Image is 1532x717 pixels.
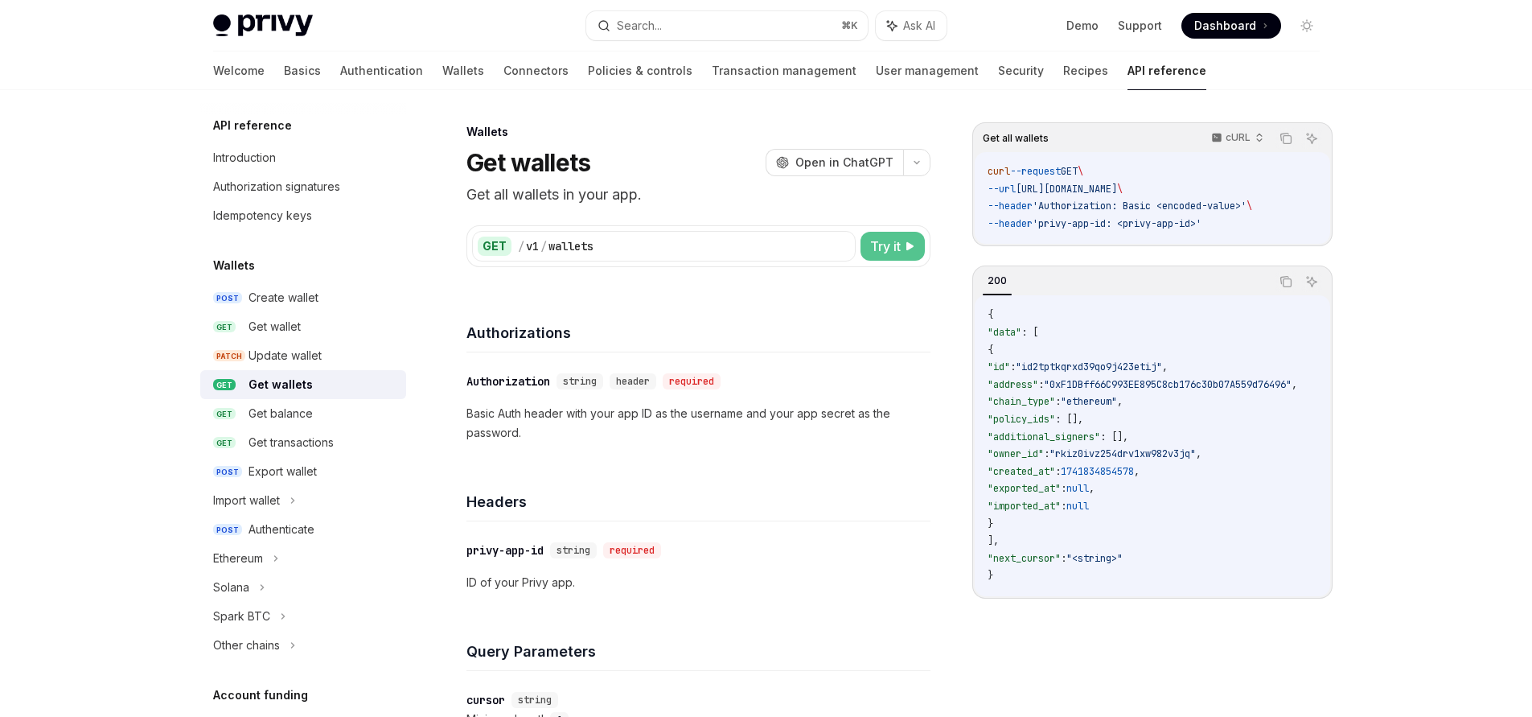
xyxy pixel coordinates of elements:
[1117,395,1123,408] span: ,
[213,578,249,597] div: Solana
[988,534,999,547] span: ],
[213,408,236,420] span: GET
[1033,200,1247,212] span: 'Authorization: Basic <encoded-value>'
[518,694,552,707] span: string
[988,395,1055,408] span: "chain_type"
[466,641,930,662] h4: Query Parameters
[213,350,245,362] span: PATCH
[200,341,406,370] a: PATCHUpdate wallet
[1078,165,1083,178] span: \
[213,52,265,90] a: Welcome
[988,200,1033,212] span: --header
[1055,465,1061,478] span: :
[466,573,930,592] p: ID of your Privy app.
[200,201,406,230] a: Idempotency keys
[466,404,930,443] p: Basic Auth header with your app ID as the username and your app secret as the password.
[213,206,312,225] div: Idempotency keys
[1202,125,1271,152] button: cURL
[1061,165,1078,178] span: GET
[1066,482,1089,495] span: null
[442,52,484,90] a: Wallets
[603,542,661,558] div: required
[1061,395,1117,408] span: "ethereum"
[1044,447,1049,460] span: :
[988,500,1061,513] span: "imported_at"
[526,238,539,254] div: v1
[1089,482,1095,495] span: ,
[200,172,406,201] a: Authorization signatures
[617,16,662,35] div: Search...
[1021,326,1038,339] span: : [
[860,232,925,261] button: Try it
[1044,378,1292,391] span: "0xF1DBff66C993EE895C8cb176c30b07A559d76496"
[988,447,1044,460] span: "owner_id"
[988,308,993,321] span: {
[1301,271,1322,292] button: Ask AI
[1066,552,1123,565] span: "<string>"
[466,148,591,177] h1: Get wallets
[518,238,524,254] div: /
[248,433,334,452] div: Get transactions
[1275,128,1296,149] button: Copy the contents from the code block
[616,375,650,388] span: header
[557,544,590,557] span: string
[213,549,263,568] div: Ethereum
[988,413,1055,426] span: "policy_ids"
[1100,431,1128,443] span: : [],
[988,552,1061,565] span: "next_cursor"
[1010,165,1061,178] span: --request
[563,375,597,388] span: string
[248,462,317,481] div: Export wallet
[766,149,903,176] button: Open in ChatGPT
[213,292,242,304] span: POST
[1061,482,1066,495] span: :
[1127,52,1206,90] a: API reference
[1063,52,1108,90] a: Recipes
[1066,500,1089,513] span: null
[248,288,318,307] div: Create wallet
[213,116,292,135] h5: API reference
[213,321,236,333] span: GET
[466,322,930,344] h4: Authorizations
[988,569,993,582] span: }
[1055,395,1061,408] span: :
[795,155,893,171] span: Open in ChatGPT
[466,373,550,389] div: Authorization
[248,346,322,365] div: Update wallet
[988,183,1016,196] span: --url
[1226,131,1251,144] p: cURL
[213,524,242,536] span: POST
[1061,552,1066,565] span: :
[1275,271,1296,292] button: Copy the contents from the code block
[1134,465,1140,478] span: ,
[1066,18,1099,34] a: Demo
[213,177,340,196] div: Authorization signatures
[1292,378,1297,391] span: ,
[1194,18,1256,34] span: Dashboard
[200,143,406,172] a: Introduction
[988,217,1033,230] span: --header
[540,238,547,254] div: /
[988,165,1010,178] span: curl
[248,317,301,336] div: Get wallet
[200,312,406,341] a: GETGet wallet
[466,491,930,513] h4: Headers
[213,491,280,510] div: Import wallet
[988,361,1010,373] span: "id"
[200,370,406,399] a: GETGet wallets
[988,344,993,356] span: {
[588,52,692,90] a: Policies & controls
[1118,18,1162,34] a: Support
[1162,361,1168,373] span: ,
[478,237,511,256] div: GET
[466,183,930,206] p: Get all wallets in your app.
[1010,361,1016,373] span: :
[213,256,255,275] h5: Wallets
[988,482,1061,495] span: "exported_at"
[466,124,930,140] div: Wallets
[200,283,406,312] a: POSTCreate wallet
[876,52,979,90] a: User management
[1033,217,1201,230] span: 'privy-app-id: <privy-app-id>'
[200,515,406,544] a: POSTAuthenticate
[248,375,313,394] div: Get wallets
